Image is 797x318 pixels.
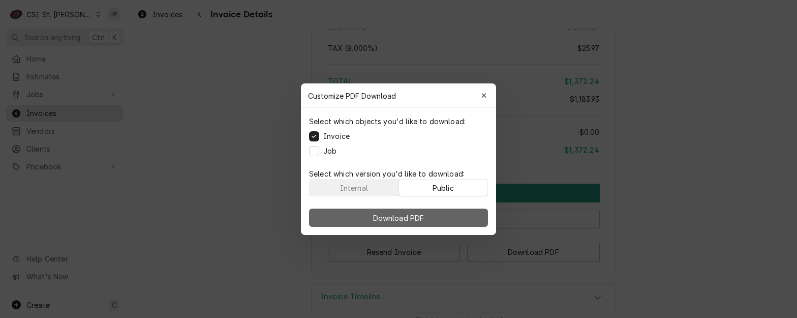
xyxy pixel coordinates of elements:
p: Select which version you'd like to download: [309,168,488,179]
div: Public [433,182,454,193]
label: Job [323,146,336,156]
span: Download PDF [371,212,426,223]
p: Select which objects you'd like to download: [309,116,466,127]
div: Customize PDF Download [301,83,496,108]
label: Invoice [323,131,350,141]
button: Download PDF [309,209,488,227]
div: Internal [340,182,368,193]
